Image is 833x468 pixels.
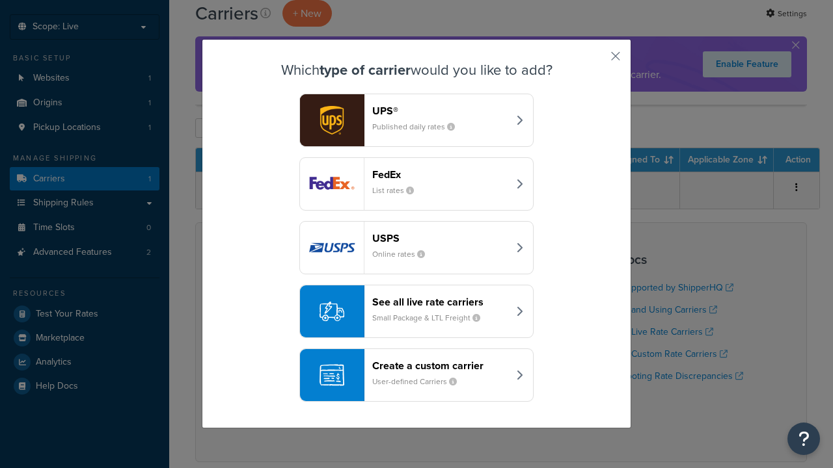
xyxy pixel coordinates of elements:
button: ups logoUPS®Published daily rates [299,94,534,147]
header: Create a custom carrier [372,359,508,372]
button: fedEx logoFedExList rates [299,157,534,211]
button: Open Resource Center [787,422,820,455]
small: Online rates [372,248,435,260]
img: icon-carrier-liverate-becf4550.svg [320,299,344,324]
header: UPS® [372,105,508,117]
img: fedEx logo [300,158,364,210]
img: usps logo [300,222,364,274]
button: Create a custom carrierUser-defined Carriers [299,348,534,402]
header: USPS [372,232,508,244]
header: FedEx [372,168,508,181]
header: See all live rate carriers [372,296,508,308]
button: See all live rate carriersSmall Package & LTL Freight [299,285,534,338]
small: Small Package & LTL Freight [372,312,491,324]
img: icon-carrier-custom-c93b8a24.svg [320,363,344,387]
h3: Which would you like to add? [235,62,598,78]
small: Published daily rates [372,121,465,133]
img: ups logo [300,94,364,146]
small: List rates [372,185,424,196]
button: usps logoUSPSOnline rates [299,221,534,274]
strong: type of carrier [320,59,411,81]
small: User-defined Carriers [372,376,467,387]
